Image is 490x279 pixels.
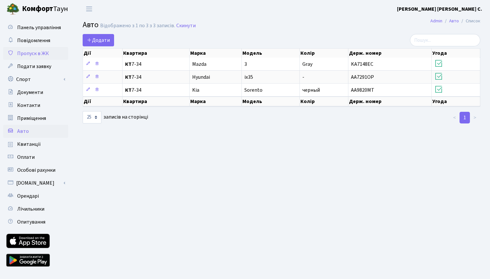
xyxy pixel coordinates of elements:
th: Дії [83,97,122,106]
button: Переключити навігацію [81,4,97,14]
span: 7-34 [125,75,187,80]
a: Квитанції [3,138,68,151]
input: Пошук... [410,34,480,46]
li: Список [459,17,480,25]
a: Admin [430,17,442,24]
div: Відображено з 1 по 3 з 3 записів. [100,23,175,29]
span: черный [302,87,320,94]
span: 7-34 [125,62,187,67]
a: Подати заявку [3,60,68,73]
th: Колір [300,49,348,58]
span: Панель управління [17,24,61,31]
span: Документи [17,89,43,96]
span: Hyundai [192,74,210,81]
img: logo.png [6,3,19,16]
a: [DOMAIN_NAME] [3,177,68,190]
label: записів на сторінці [83,111,148,123]
a: Скинути [176,23,196,29]
th: Угода [432,49,480,58]
b: КТ [125,87,132,94]
th: Квартира [122,97,190,106]
span: - [302,74,304,81]
span: Пропуск в ЖК [17,50,49,57]
a: Пропуск в ЖК [3,47,68,60]
span: Mazda [192,61,206,68]
span: Таун [22,4,68,15]
span: Kia [192,87,199,94]
span: Квитанції [17,141,41,148]
a: Контакти [3,99,68,112]
a: Орендарі [3,190,68,203]
select: записів на сторінці [83,111,101,123]
span: Оплати [17,154,35,161]
a: Авто [3,125,68,138]
span: Приміщення [17,115,46,122]
span: ix35 [244,74,253,81]
th: Модель [242,97,300,106]
span: Авто [83,19,99,30]
a: Приміщення [3,112,68,125]
th: Марка [190,97,242,106]
span: Авто [17,128,29,135]
a: 1 [460,112,470,123]
th: Модель [242,49,300,58]
th: Держ. номер [348,49,432,58]
span: Контакти [17,102,40,109]
a: [PERSON_NAME] [PERSON_NAME] С. [397,5,482,13]
span: Sorento [244,87,262,94]
a: Документи [3,86,68,99]
a: Лічильники [3,203,68,215]
th: Дії [83,49,122,58]
a: Авто [449,17,459,24]
span: Особові рахунки [17,167,55,174]
span: Лічильники [17,205,44,213]
th: Угода [432,97,480,106]
span: Додати [87,37,110,44]
span: Повідомлення [17,37,50,44]
b: Комфорт [22,4,53,14]
span: KA7148EC [351,61,373,68]
span: Орендарі [17,192,39,200]
a: Панель управління [3,21,68,34]
span: 3 [244,61,247,68]
span: Gray [302,61,312,68]
th: Держ. номер [348,97,432,106]
span: AA7291OP [351,74,374,81]
span: 7-34 [125,87,187,93]
span: Опитування [17,218,45,226]
a: Оплати [3,151,68,164]
nav: breadcrumb [421,14,490,28]
b: КТ [125,61,132,68]
a: Додати [83,34,114,46]
a: Опитування [3,215,68,228]
th: Колір [300,97,348,106]
a: Повідомлення [3,34,68,47]
b: КТ [125,74,132,81]
span: Подати заявку [17,63,51,70]
a: Спорт [3,73,68,86]
b: [PERSON_NAME] [PERSON_NAME] С. [397,6,482,13]
th: Марка [190,49,242,58]
th: Квартира [122,49,190,58]
a: Особові рахунки [3,164,68,177]
span: AA9820MT [351,87,374,94]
